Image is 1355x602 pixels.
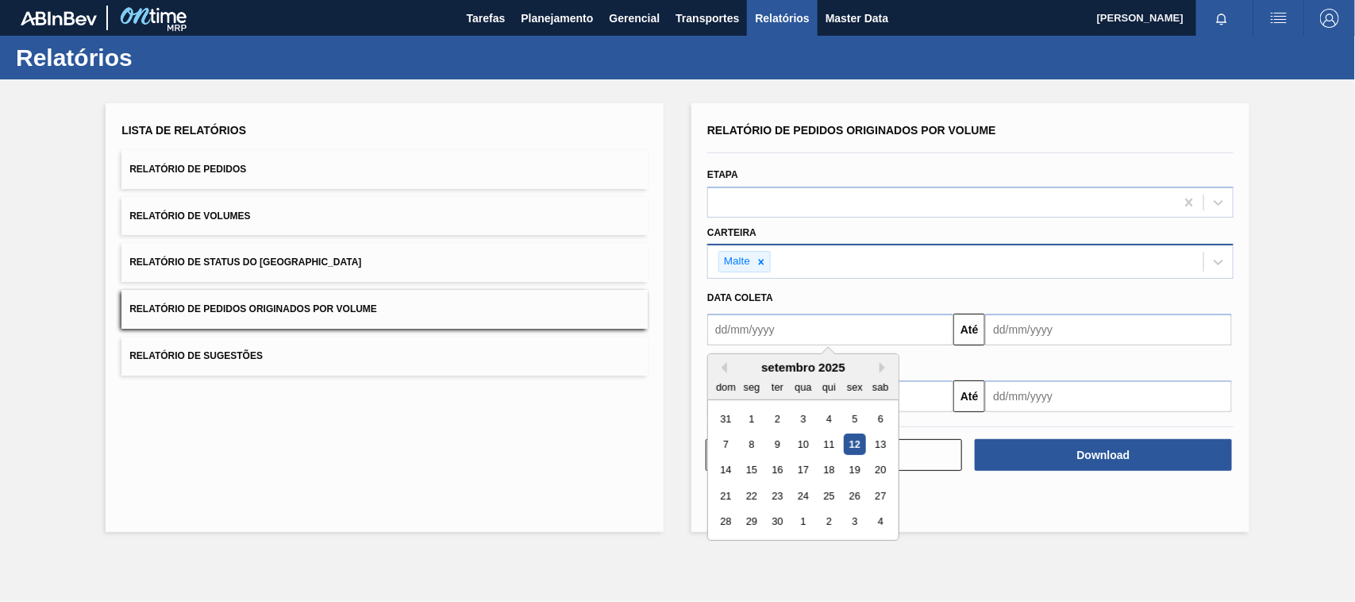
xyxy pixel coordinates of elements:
img: userActions [1269,9,1288,28]
div: Choose segunda-feira, 15 de setembro de 2025 [741,460,763,481]
img: Logout [1320,9,1339,28]
input: dd/mm/yyyy [985,314,1231,345]
span: Relatório de Status do [GEOGRAPHIC_DATA] [129,257,361,268]
img: TNhmsLtSVTkK8tSr43FrP2fwEKptu5GPRR3wAAAABJRU5ErkJggg== [21,11,97,25]
div: qua [792,376,814,398]
span: Planejamento [521,9,593,28]
button: Previous Month [716,362,727,373]
div: Choose sábado, 13 de setembro de 2025 [870,434,891,455]
div: Choose segunda-feira, 8 de setembro de 2025 [741,434,763,455]
div: Choose sexta-feira, 26 de setembro de 2025 [844,485,865,507]
div: Choose segunda-feira, 22 de setembro de 2025 [741,485,763,507]
button: Até [953,380,985,412]
button: Next Month [880,362,891,373]
div: Choose quinta-feira, 2 de outubro de 2025 [818,511,840,533]
div: Choose quinta-feira, 18 de setembro de 2025 [818,460,840,481]
button: Relatório de Sugestões [121,337,648,376]
button: Relatório de Status do [GEOGRAPHIC_DATA] [121,243,648,282]
div: Choose segunda-feira, 1 de setembro de 2025 [741,408,763,430]
div: Choose quinta-feira, 25 de setembro de 2025 [818,485,840,507]
div: Choose terça-feira, 16 de setembro de 2025 [767,460,788,481]
button: Download [975,439,1231,471]
div: Choose quarta-feira, 3 de setembro de 2025 [792,408,814,430]
div: Choose sexta-feira, 3 de outubro de 2025 [844,511,865,533]
h1: Relatórios [16,48,298,67]
button: Notificações [1196,7,1247,29]
div: Choose sábado, 6 de setembro de 2025 [870,408,891,430]
div: Choose domingo, 31 de agosto de 2025 [715,408,737,430]
div: Choose segunda-feira, 29 de setembro de 2025 [741,511,763,533]
div: Choose terça-feira, 2 de setembro de 2025 [767,408,788,430]
div: Choose quinta-feira, 11 de setembro de 2025 [818,434,840,455]
button: Relatório de Pedidos Originados por Volume [121,290,648,329]
input: dd/mm/yyyy [707,314,953,345]
div: Choose terça-feira, 9 de setembro de 2025 [767,434,788,455]
button: Relatório de Volumes [121,197,648,236]
div: Choose sexta-feira, 5 de setembro de 2025 [844,408,865,430]
div: Choose domingo, 28 de setembro de 2025 [715,511,737,533]
span: Relatório de Sugestões [129,350,263,361]
span: Lista de Relatórios [121,124,246,137]
span: Transportes [676,9,739,28]
span: Relatório de Pedidos [129,164,246,175]
div: Choose sexta-feira, 19 de setembro de 2025 [844,460,865,481]
label: Carteira [707,227,756,238]
div: sab [870,376,891,398]
div: Choose terça-feira, 30 de setembro de 2025 [767,511,788,533]
button: Relatório de Pedidos [121,150,648,189]
div: qui [818,376,840,398]
div: ter [767,376,788,398]
div: Choose sábado, 27 de setembro de 2025 [870,485,891,507]
div: Choose quarta-feira, 1 de outubro de 2025 [792,511,814,533]
div: Choose domingo, 14 de setembro de 2025 [715,460,737,481]
button: Limpar [706,439,962,471]
div: month 2025-09 [713,406,893,534]
label: Etapa [707,169,738,180]
div: Choose sábado, 4 de outubro de 2025 [870,511,891,533]
span: Relatório de Pedidos Originados por Volume [129,303,377,315]
span: Data coleta [707,292,773,303]
div: Choose sexta-feira, 12 de setembro de 2025 [844,434,865,455]
div: sex [844,376,865,398]
div: Choose quarta-feira, 10 de setembro de 2025 [792,434,814,455]
div: Choose terça-feira, 23 de setembro de 2025 [767,485,788,507]
div: Choose domingo, 21 de setembro de 2025 [715,485,737,507]
div: Choose quinta-feira, 4 de setembro de 2025 [818,408,840,430]
div: Choose domingo, 7 de setembro de 2025 [715,434,737,455]
div: dom [715,376,737,398]
div: Choose quarta-feira, 17 de setembro de 2025 [792,460,814,481]
span: Relatório de Pedidos Originados por Volume [707,124,996,137]
span: Master Data [826,9,888,28]
span: Gerencial [610,9,660,28]
div: Choose sábado, 20 de setembro de 2025 [870,460,891,481]
span: Tarefas [467,9,506,28]
span: Relatório de Volumes [129,210,250,222]
input: dd/mm/yyyy [985,380,1231,412]
button: Até [953,314,985,345]
div: setembro 2025 [708,361,899,374]
div: Malte [719,252,753,272]
span: Relatórios [755,9,809,28]
div: Choose quarta-feira, 24 de setembro de 2025 [792,485,814,507]
div: seg [741,376,763,398]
